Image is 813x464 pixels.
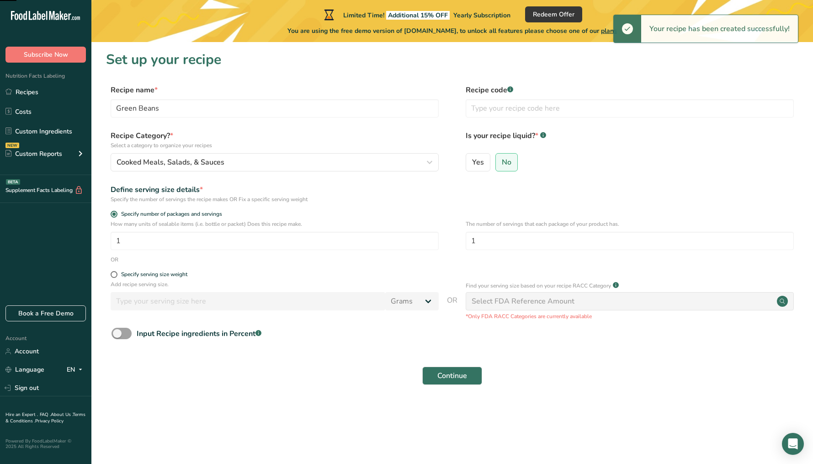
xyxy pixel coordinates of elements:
[502,158,511,167] span: No
[5,305,86,321] a: Book a Free Demo
[67,364,86,375] div: EN
[111,184,439,195] div: Define serving size details
[287,26,617,36] span: You are using the free demo version of [DOMAIN_NAME], to unlock all features please choose one of...
[525,6,582,22] button: Redeem Offer
[111,256,118,264] div: OR
[51,411,73,418] a: About Us .
[111,141,439,149] p: Select a category to organize your recipes
[601,27,617,35] span: plans
[6,179,20,185] div: BETA
[472,158,484,167] span: Yes
[121,271,187,278] div: Specify serving size weight
[111,292,385,310] input: Type your serving size here
[5,362,44,378] a: Language
[386,11,450,20] span: Additional 15% OFF
[5,438,86,449] div: Powered By FoodLabelMaker © 2025 All Rights Reserved
[117,211,222,218] span: Specify number of packages and servings
[466,312,794,320] p: *Only FDA RACC Categories are currently available
[533,10,574,19] span: Redeem Offer
[641,15,798,43] div: Your recipe has been created successfully!
[111,85,439,96] label: Recipe name
[466,282,611,290] p: Find your serving size based on your recipe RACC Category
[466,85,794,96] label: Recipe code
[40,411,51,418] a: FAQ .
[5,411,85,424] a: Terms & Conditions .
[111,99,439,117] input: Type your recipe name here
[111,220,439,228] p: How many units of sealable items (i.e. bottle or packet) Does this recipe make.
[111,130,439,149] label: Recipe Category?
[5,149,62,159] div: Custom Reports
[5,411,38,418] a: Hire an Expert .
[111,195,439,203] div: Specify the number of servings the recipe makes OR Fix a specific serving weight
[111,153,439,171] button: Cooked Meals, Salads, & Sauces
[24,50,68,59] span: Subscribe Now
[453,11,510,20] span: Yearly Subscription
[5,143,19,148] div: NEW
[5,47,86,63] button: Subscribe Now
[437,370,467,381] span: Continue
[466,220,794,228] p: The number of servings that each package of your product has.
[466,130,794,149] label: Is your recipe liquid?
[472,296,574,307] div: Select FDA Reference Amount
[137,328,261,339] div: Input Recipe ingredients in Percent
[782,433,804,455] div: Open Intercom Messenger
[322,9,510,20] div: Limited Time!
[447,295,457,320] span: OR
[422,367,482,385] button: Continue
[106,49,798,70] h1: Set up your recipe
[111,280,439,288] p: Add recipe serving size.
[35,418,64,424] a: Privacy Policy
[466,99,794,117] input: Type your recipe code here
[117,157,224,168] span: Cooked Meals, Salads, & Sauces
